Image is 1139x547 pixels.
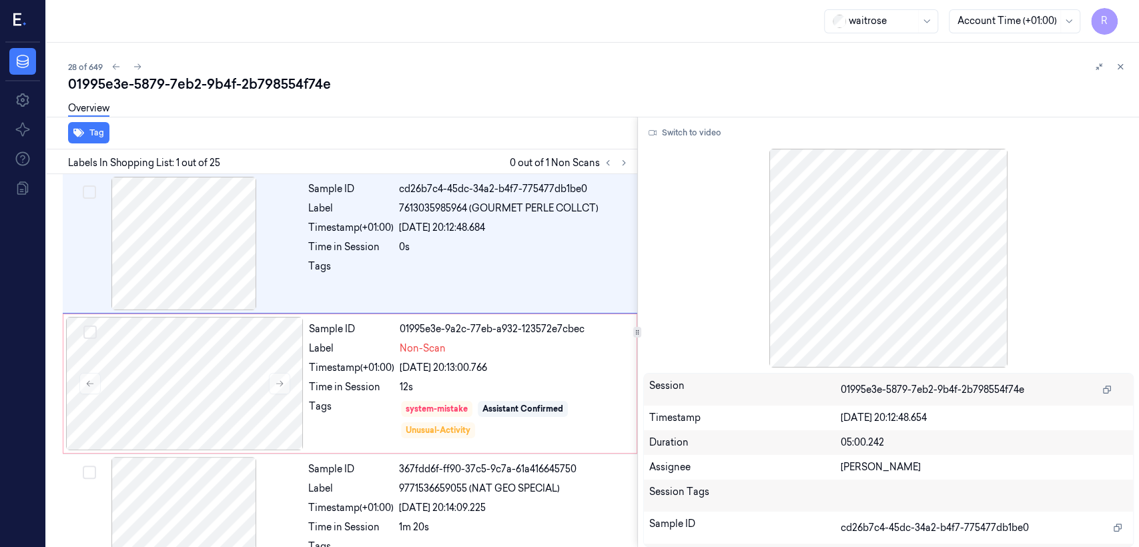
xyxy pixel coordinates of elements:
div: Unusual-Activity [406,424,470,436]
div: 01995e3e-5879-7eb2-9b4f-2b798554f74e [68,75,1128,93]
a: Overview [68,101,109,117]
button: R [1091,8,1118,35]
div: system-mistake [406,403,468,415]
div: Assistant Confirmed [482,403,563,415]
span: 28 of 649 [68,61,103,73]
